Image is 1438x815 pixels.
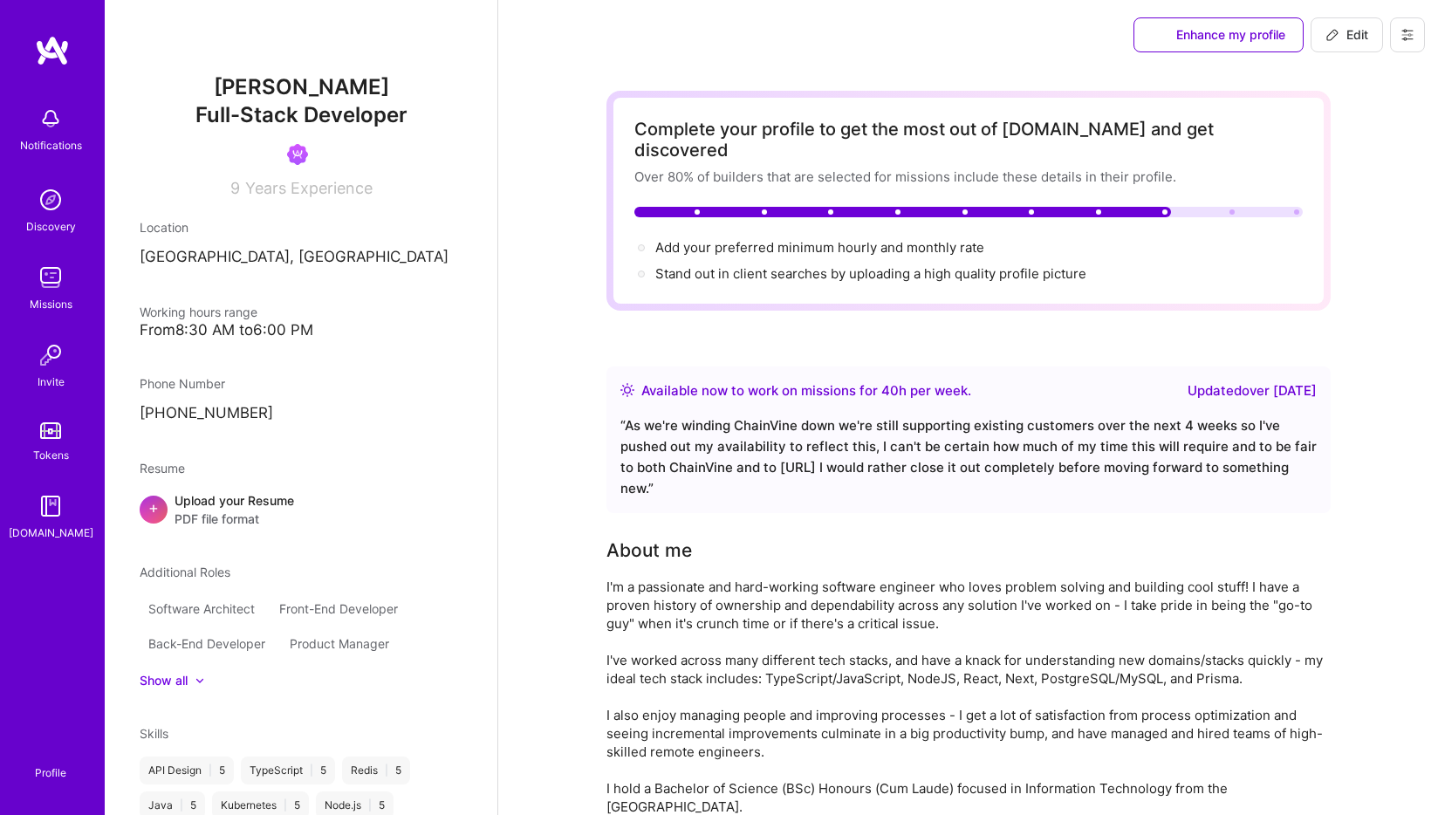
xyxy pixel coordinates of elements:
span: [PERSON_NAME] [140,74,462,100]
span: Add your preferred minimum hourly and monthly rate [655,239,984,256]
span: Edit [1325,26,1368,44]
div: Software Architect [140,595,264,623]
div: +Upload your ResumePDF file format [140,491,462,528]
span: Phone Number [140,376,225,391]
img: bell [33,101,68,136]
span: 40 [881,382,899,399]
div: Over 80% of builders that are selected for missions include these details in their profile. [634,168,1303,186]
div: About me [606,538,692,564]
div: Product Manager [281,630,398,658]
div: Notifications [20,136,82,154]
a: Profile [29,745,72,780]
span: 9 [230,179,240,197]
span: | [385,764,388,777]
div: API Design 5 [140,757,234,784]
img: teamwork [33,260,68,295]
div: Profile [35,764,66,780]
span: Skills [140,726,168,741]
span: | [284,798,287,812]
img: Been on Mission [287,144,308,165]
span: Full-Stack Developer [195,102,407,127]
p: [GEOGRAPHIC_DATA], [GEOGRAPHIC_DATA] [140,247,462,268]
span: + [148,498,159,517]
div: [DOMAIN_NAME] [9,524,93,542]
button: Enhance my profile [1133,17,1304,52]
img: discovery [33,182,68,217]
div: Tell us a little about yourself [606,538,692,564]
span: PDF file format [175,510,294,528]
div: Stand out in client searches by uploading a high quality profile picture [655,264,1086,283]
img: guide book [33,489,68,524]
div: From 8:30 AM to 6:00 PM [140,321,462,339]
span: Enhance my profile [1152,26,1285,44]
img: logo [35,35,70,66]
span: Resume [140,461,185,476]
div: Updated over [DATE] [1188,380,1317,401]
div: Complete your profile to get the most out of [DOMAIN_NAME] and get discovered [634,119,1303,161]
div: Redis 5 [342,757,410,784]
img: tokens [40,422,61,439]
span: | [368,798,372,812]
div: Upload your Resume [175,491,294,528]
div: Location [140,218,462,236]
div: Invite [38,373,65,391]
span: Working hours range [140,305,257,319]
div: Tokens [33,446,69,464]
span: | [209,764,212,777]
span: Years Experience [245,179,373,197]
img: Invite [33,338,68,373]
div: Show all [140,672,188,689]
div: Front-End Developer [270,595,407,623]
div: Back-End Developer [140,630,274,658]
div: “ As we're winding ChainVine down we're still supporting existing customers over the next 4 weeks... [620,415,1317,499]
div: Available now to work on missions for h per week . [641,380,971,401]
i: icon SuggestedTeams [1152,29,1166,43]
span: | [310,764,313,777]
img: Availability [620,383,634,397]
span: | [180,798,183,812]
p: [PHONE_NUMBER] [140,403,462,424]
button: Edit [1311,17,1383,52]
span: Additional Roles [140,565,230,579]
div: TypeScript 5 [241,757,335,784]
div: Discovery [26,217,76,236]
div: Missions [30,295,72,313]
